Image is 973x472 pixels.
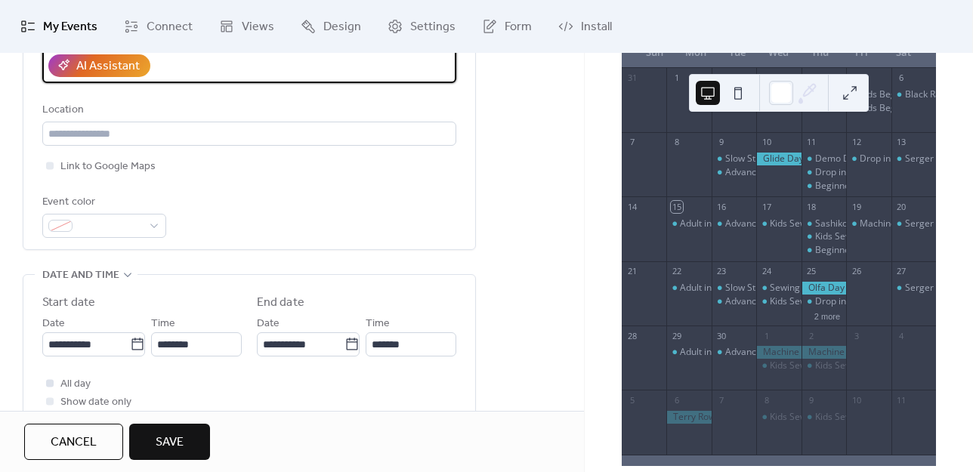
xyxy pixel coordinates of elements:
div: Drop in Free Motion [815,295,899,308]
span: Cancel [51,433,97,452]
div: 7 [626,137,638,148]
div: 10 [761,137,772,148]
span: Views [242,18,274,36]
div: Kids Sewing Classes [756,217,801,230]
a: My Events [9,6,109,47]
a: Install [547,6,623,47]
div: 17 [761,201,772,212]
div: 8 [761,394,772,406]
div: Slow Stitch Drop In [725,153,804,165]
div: Drop in With Pam - Garment Sewing [846,153,891,165]
div: Beginner Needle book Drop in [815,244,942,257]
div: Advanced Sampler Needle Book Drop in [712,217,756,230]
div: 7 [716,394,727,406]
div: Advanced Sampler Needle Book Drop In [725,295,894,308]
span: Form [505,18,532,36]
div: 12 [851,137,862,148]
div: Slow Stitch Drop In [712,153,756,165]
div: Kids Sewing Classes [815,411,900,424]
div: Adult intro to Sew FULL [666,282,711,295]
div: Terry Rowland [666,411,711,424]
span: Show date only [60,393,131,412]
div: Drop in Free Motion [815,166,899,179]
div: Machine Doctors [756,346,801,359]
div: 14 [626,201,638,212]
a: Design [289,6,372,47]
div: 18 [806,201,817,212]
span: All day [60,375,91,393]
div: 6 [671,394,682,406]
div: Event color [42,193,163,211]
div: Kids Sewing Classes [802,359,846,372]
div: Demo Day [815,153,860,165]
div: Adult intro to Sew FULL [680,217,777,230]
div: 3 [761,72,772,84]
div: 1 [671,72,682,84]
div: Sashiko Drop In [815,217,881,230]
div: Kids Sewing Classes [756,411,801,424]
span: My Events [43,18,97,36]
div: Sewing Day Dropin [756,282,801,295]
a: Views [208,6,286,47]
div: 25 [806,266,817,277]
div: Beginner Needle book [802,180,846,193]
div: 4 [806,72,817,84]
span: Design [323,18,361,36]
div: 6 [896,72,907,84]
span: Save [156,433,184,452]
div: Kids Sewing Classes [756,295,801,308]
div: 13 [896,137,907,148]
div: Serger 101 [905,153,952,165]
div: Advanced Sampler Needle Book Class [725,346,885,359]
div: Serger 101 [891,153,936,165]
div: 26 [851,266,862,277]
div: Slow Stitch Drop In [712,282,756,295]
div: 5 [626,394,638,406]
div: Serger 101 [891,282,936,295]
div: Machine Embroidery Club [860,217,968,230]
div: 19 [851,201,862,212]
a: Connect [113,6,204,47]
div: Serger 101 [905,282,952,295]
div: 28 [626,330,638,341]
div: 2 [716,72,727,84]
div: Black Rabbit Studio Reopening [891,88,936,101]
div: 16 [716,201,727,212]
div: Beginner Needle book [815,180,909,193]
div: Kids Sewing Classes [770,217,854,230]
div: 31 [626,72,638,84]
div: Kids Sewing Classes [802,411,846,424]
div: Advanced Sampler Needle Book Drop in [725,217,894,230]
div: Demo Day [802,153,846,165]
span: Link to Google Maps [60,158,156,176]
div: Beginner Needle book Drop in [802,244,846,257]
div: 4 [896,330,907,341]
div: Advanced Sampler Needle Book Drop In [712,295,756,308]
div: Adult intro to Sew FULL [680,346,777,359]
div: 1 [761,330,772,341]
div: Advanced Sampler Needle Book Drop In [725,166,894,179]
div: 5 [851,72,862,84]
div: Drop in Free Motion [802,166,846,179]
div: Olfa Day [802,282,846,295]
span: Settings [410,18,456,36]
button: AI Assistant [48,54,150,77]
div: Machine Doctors [802,346,846,359]
div: 15 [671,201,682,212]
div: 2 [806,330,817,341]
div: Slow Stitch Drop In [725,282,804,295]
span: Time [366,315,390,333]
div: Location [42,101,453,119]
div: 29 [671,330,682,341]
div: 3 [851,330,862,341]
div: Adult intro to Sew FULL [666,346,711,359]
button: Cancel [24,424,123,460]
div: Kids Sewing Classes [770,359,854,372]
span: Date [257,315,280,333]
div: 30 [716,330,727,341]
div: Sashiko Drop In [802,217,846,230]
div: 22 [671,266,682,277]
span: Install [581,18,612,36]
div: Kids Sewing Classes [770,411,854,424]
